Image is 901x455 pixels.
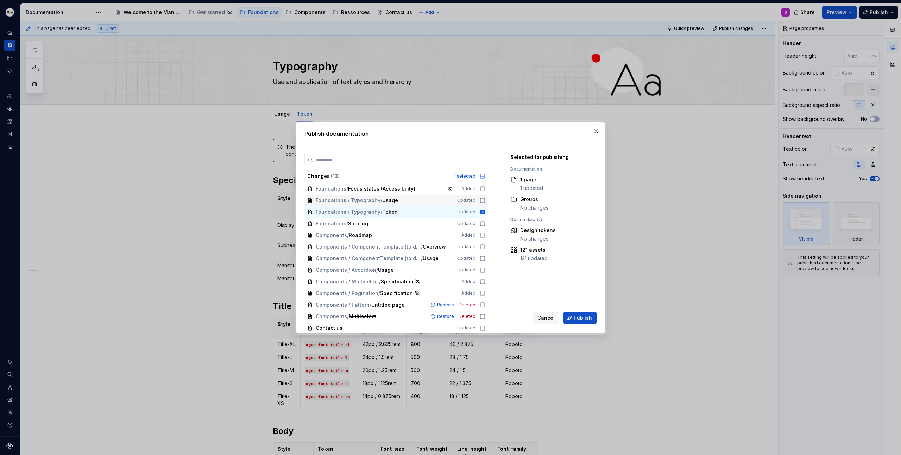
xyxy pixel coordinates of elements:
div: 121 assets [520,246,548,254]
span: Updated [457,198,475,203]
div: Design data [510,217,588,223]
span: Cancel [537,314,555,321]
span: Foundations [316,185,346,192]
span: Foundations / Typography [316,209,380,216]
div: Changes [307,173,450,180]
span: Components / ComponentTemplate (to duplicate) [316,255,421,262]
span: / [370,301,371,308]
span: Components / Pattern [316,301,370,308]
button: Cancel [533,312,559,324]
div: No changes [520,235,556,242]
span: Components / ComponentTemplate (to duplicate) [316,243,421,250]
span: / [380,209,382,216]
span: Restore [437,314,454,319]
span: / [379,278,381,285]
span: / [347,232,349,239]
div: 1 updated [520,185,543,192]
span: Deleted [459,302,475,308]
span: Components / Multiselect [316,278,379,285]
span: Usage [378,267,394,274]
span: / [378,290,380,297]
div: Design tokens [520,227,556,234]
span: Usage [382,197,398,204]
span: Specification [381,278,414,285]
span: Foundations [316,220,346,227]
span: Usage [423,255,439,262]
span: Roadmap [349,232,372,239]
div: Selected for publishing [510,154,588,161]
span: Components [316,232,347,239]
span: / [347,313,349,320]
span: Token [382,209,398,216]
button: Restore [428,301,457,308]
span: Updated [457,267,475,273]
span: / [421,243,423,250]
div: Groups [520,196,548,203]
span: / [380,197,382,204]
div: Documentation [510,166,588,172]
div: 1 page [520,176,543,183]
span: Overview [423,243,446,250]
span: Updated [457,221,475,226]
span: Foundations / Typography [316,197,380,204]
span: Added [461,232,475,238]
span: Added [461,290,475,296]
span: Untitled page [371,301,405,308]
span: ( 13 ) [331,173,340,179]
span: Components [316,313,347,320]
button: Restore [428,313,457,320]
span: Contact us [316,325,342,332]
span: Components / Accordion [316,267,376,274]
span: Updated [457,209,475,215]
button: Publish [563,312,597,324]
span: Specification [380,290,413,297]
span: Spacing [348,220,368,227]
span: Multiselect [349,313,376,320]
span: / [376,267,378,274]
h2: Publish documentation [304,129,597,138]
div: 1 selected [454,173,475,179]
span: Restore [437,302,454,308]
div: 121 updated [520,255,548,262]
span: Components / Pagination [316,290,378,297]
span: Publish [574,314,592,321]
span: / [346,220,348,227]
div: No changes [520,204,548,211]
span: / [421,255,423,262]
span: Added [461,279,475,284]
span: Updated [457,244,475,250]
span: Updated [457,325,475,331]
span: Added [461,186,475,192]
span: Updated [457,256,475,261]
span: Focus states (Accessibility) [348,185,415,192]
span: Deleted [459,314,475,319]
span: / [346,185,348,192]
